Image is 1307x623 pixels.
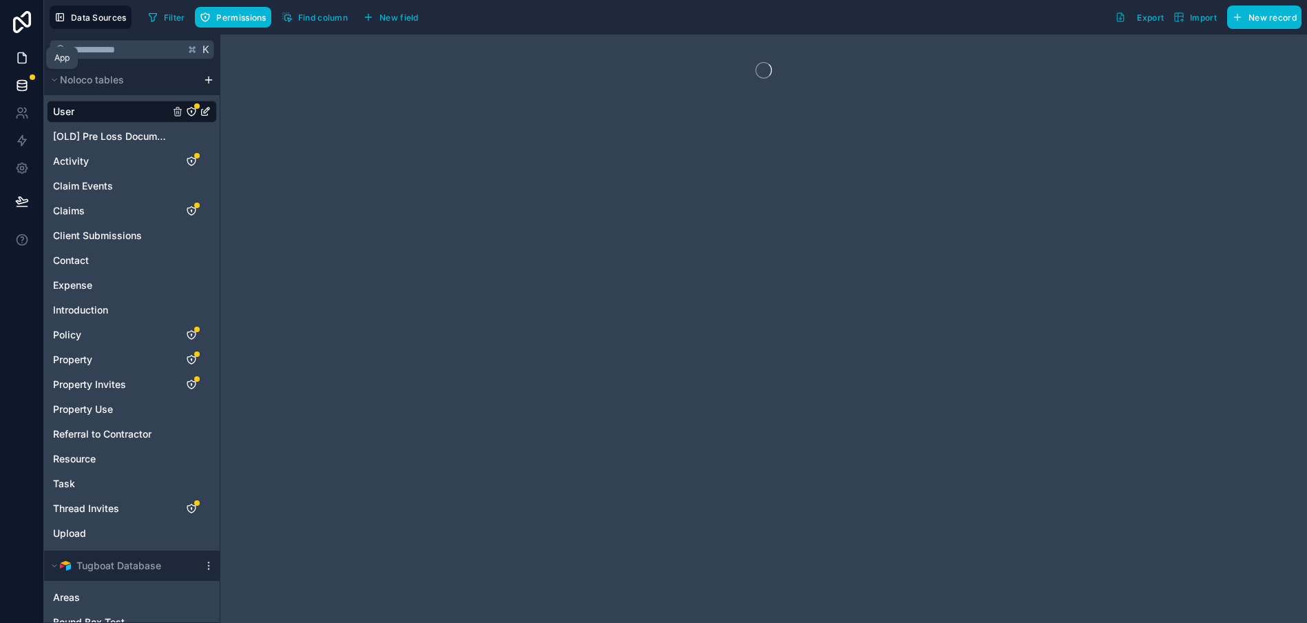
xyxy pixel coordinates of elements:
[54,52,70,63] div: App
[1222,6,1301,29] a: New record
[277,7,353,28] button: Find column
[1110,6,1169,29] button: Export
[164,12,185,23] span: Filter
[1190,12,1217,23] span: Import
[71,12,127,23] span: Data Sources
[1169,6,1222,29] button: Import
[1137,12,1164,23] span: Export
[143,7,190,28] button: Filter
[195,7,276,28] a: Permissions
[195,7,271,28] button: Permissions
[1248,12,1297,23] span: New record
[379,12,419,23] span: New field
[358,7,424,28] button: New field
[216,12,266,23] span: Permissions
[1227,6,1301,29] button: New record
[50,6,132,29] button: Data Sources
[298,12,348,23] span: Find column
[201,45,211,54] span: K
